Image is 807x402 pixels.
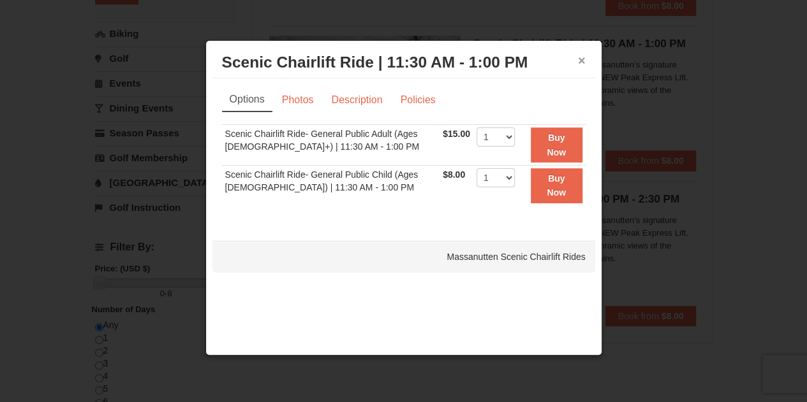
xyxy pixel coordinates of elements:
button: Buy Now [531,127,582,162]
td: Scenic Chairlift Ride- General Public Adult (Ages [DEMOGRAPHIC_DATA]+) | 11:30 AM - 1:00 PM [222,125,440,166]
a: Policies [392,88,443,112]
a: Options [222,88,272,112]
h3: Scenic Chairlift Ride | 11:30 AM - 1:00 PM [222,53,586,72]
td: Scenic Chairlift Ride- General Public Child (Ages [DEMOGRAPHIC_DATA]) | 11:30 AM - 1:00 PM [222,165,440,205]
span: $15.00 [443,129,470,139]
span: $8.00 [443,169,465,180]
a: Description [323,88,390,112]
div: Massanutten Scenic Chairlift Rides [212,241,595,273]
strong: Buy Now [547,173,566,197]
button: × [578,54,586,67]
button: Buy Now [531,168,582,203]
strong: Buy Now [547,133,566,157]
a: Photos [274,88,322,112]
